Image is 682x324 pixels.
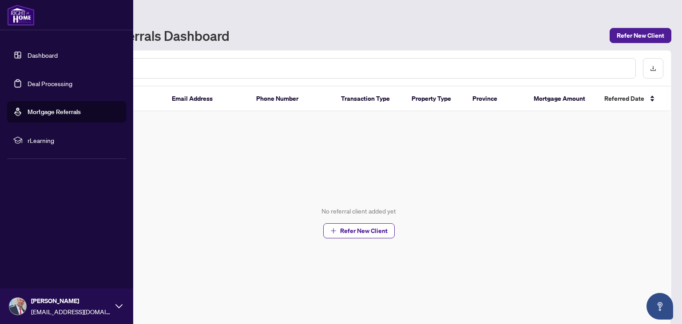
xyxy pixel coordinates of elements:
th: Email Address [165,87,250,111]
img: Profile Icon [9,298,26,315]
span: download [650,65,656,71]
a: Deal Processing [28,79,72,87]
button: download [643,58,663,79]
button: Refer New Client [323,223,395,238]
a: Mortgage Referrals [28,108,81,116]
th: Referred Date [597,87,668,111]
a: Dashboard [28,51,58,59]
span: plus [330,228,337,234]
th: Province [465,87,527,111]
button: Refer New Client [610,28,671,43]
span: Refer New Client [617,28,664,43]
th: Phone Number [249,87,334,111]
th: Mortgage Amount [527,87,597,111]
div: No referral client added yet [321,206,396,216]
span: rLearning [28,135,120,145]
span: Refer New Client [340,224,388,238]
h1: Mortgage Referrals Dashboard [46,28,230,43]
img: logo [7,4,35,26]
span: Referred Date [604,94,644,103]
th: Transaction Type [334,87,404,111]
span: [EMAIL_ADDRESS][DOMAIN_NAME] [31,307,111,316]
th: Property Type [404,87,466,111]
span: [PERSON_NAME] [31,296,111,306]
button: Open asap [646,293,673,320]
